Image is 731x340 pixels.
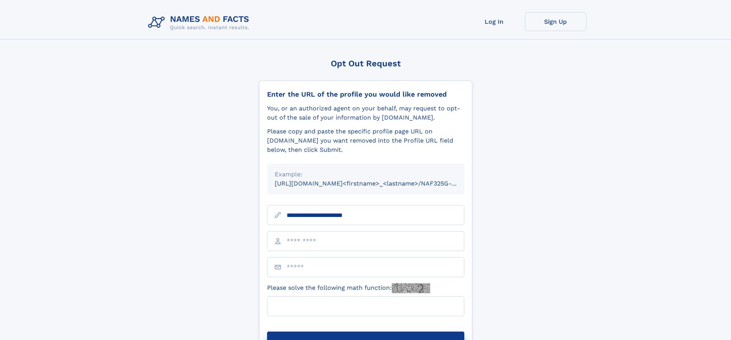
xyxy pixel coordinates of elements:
div: Example: [275,170,457,179]
div: Opt Out Request [259,59,472,68]
div: Please copy and paste the specific profile page URL on [DOMAIN_NAME] you want removed into the Pr... [267,127,464,154]
a: Log In [464,12,525,31]
label: Please solve the following math function: [267,283,430,293]
img: Logo Names and Facts [145,12,256,33]
div: Enter the URL of the profile you would like removed [267,90,464,99]
small: [URL][DOMAIN_NAME]<firstname>_<lastname>/NAF325G-xxxxxxxx [275,180,479,187]
a: Sign Up [525,12,586,31]
div: You, or an authorized agent on your behalf, may request to opt-out of the sale of your informatio... [267,104,464,122]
